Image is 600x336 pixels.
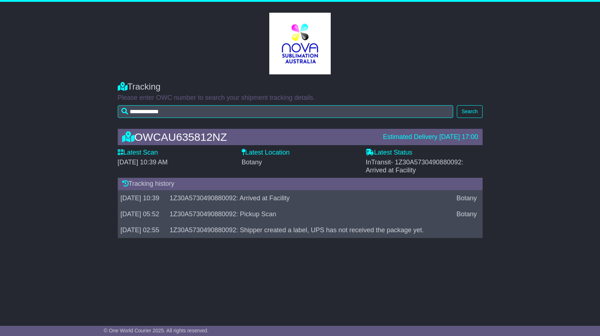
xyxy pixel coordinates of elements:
[454,190,482,206] td: Botany
[383,133,478,141] div: Estimated Delivery [DATE] 17:00
[118,159,168,166] span: [DATE] 10:39 AM
[167,222,454,238] td: 1Z30A5730490880092: Shipper created a label, UPS has not received the package yet.
[118,149,158,157] label: Latest Scan
[366,159,463,174] span: InTransit
[118,178,483,190] div: Tracking history
[167,206,454,222] td: 1Z30A5730490880092: Pickup Scan
[366,159,463,174] span: - 1Z30A5730490880092: Arrived at Facility
[366,149,412,157] label: Latest Status
[118,94,483,102] p: Please enter OWC number to search your shipment tracking details.
[104,328,209,333] span: © One World Courier 2025. All rights reserved.
[242,149,290,157] label: Latest Location
[118,190,167,206] td: [DATE] 10:39
[118,206,167,222] td: [DATE] 05:52
[167,190,454,206] td: 1Z30A5730490880092: Arrived at Facility
[118,131,379,143] div: OWCAU635812NZ
[457,105,482,118] button: Search
[454,206,482,222] td: Botany
[118,222,167,238] td: [DATE] 02:55
[118,82,483,92] div: Tracking
[242,159,262,166] span: Botany
[269,13,331,74] img: GetCustomerLogo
